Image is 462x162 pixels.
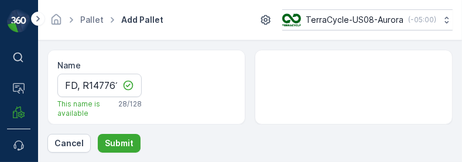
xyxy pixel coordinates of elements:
a: Pallet [80,15,104,25]
p: TerraCycle-US08-Aurora [306,14,403,26]
p: Submit [105,137,134,149]
p: Cancel [54,137,84,149]
button: Cancel [47,134,91,153]
a: Homepage [50,18,63,27]
span: Add Pallet [119,14,166,26]
button: TerraCycle-US08-Aurora(-05:00) [282,9,453,30]
img: logo [7,9,30,33]
label: Name [57,60,81,70]
p: 28 / 128 [118,99,142,109]
button: Submit [98,134,141,153]
img: image_ci7OI47.png [282,13,301,26]
span: This name is available [57,99,114,118]
p: ( -05:00 ) [408,15,436,25]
